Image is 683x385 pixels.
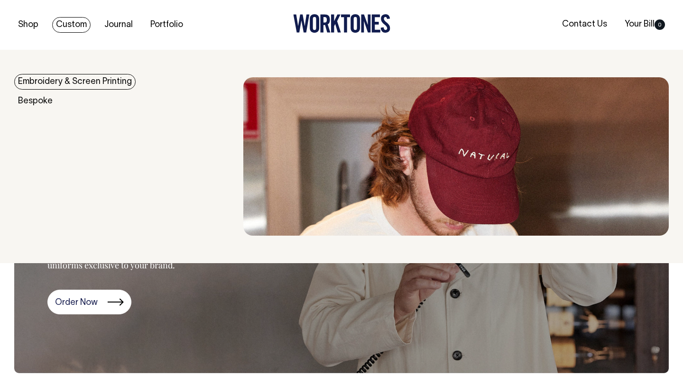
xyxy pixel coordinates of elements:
[14,93,56,109] a: Bespoke
[14,17,42,33] a: Shop
[655,19,665,30] span: 0
[243,77,669,236] img: embroidery & Screen Printing
[147,17,187,33] a: Portfolio
[621,17,669,32] a: Your Bill0
[52,17,91,33] a: Custom
[14,74,136,90] a: Embroidery & Screen Printing
[558,17,611,32] a: Contact Us
[101,17,137,33] a: Journal
[47,290,131,314] a: Order Now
